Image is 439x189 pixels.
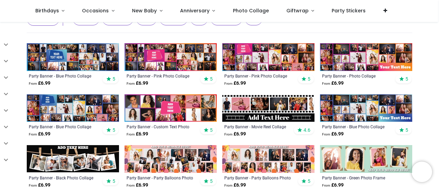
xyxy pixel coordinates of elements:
span: From [127,184,135,187]
strong: £ 6.99 [29,182,50,189]
strong: £ 6.99 [127,131,148,138]
strong: £ 6.99 [322,131,344,138]
span: 5 [210,178,213,184]
img: Personalised Party Banner - Pink Photo Collage - Custom Text & 25 Photo Upload [222,43,315,71]
span: 5 [405,76,408,82]
a: Party Banner - Blue Photo Collage [29,73,99,79]
img: Personalised Party Banner - Party Balloons Photo Collage - 22 Photo Upload [124,145,217,173]
a: Party Banner - Green Photo Frame Collage [322,175,392,180]
span: 5 [112,178,115,184]
span: From [322,184,330,187]
span: From [29,184,37,187]
strong: £ 6.99 [29,131,50,138]
span: Anniversary [180,7,210,14]
span: From [224,82,233,85]
span: From [29,82,37,85]
img: Personalised Party Banner - Green Photo Frame Collage - 4 Photo Upload [320,145,412,173]
strong: £ 6.99 [322,80,344,87]
span: 5 [112,76,115,82]
img: Personalised Party Banner - Black Photo Collage - 6 Photo Upload [27,145,119,173]
a: Party Banner - Party Balloons Photo Collage [127,175,197,180]
img: Personalised Party Banner - Blue Photo Collage - Custom Text & 25 Photo upload [27,94,119,122]
span: 4.6 [304,127,310,133]
span: Occasions [82,7,109,14]
span: 5 [210,127,213,133]
iframe: Brevo live chat [412,162,432,182]
span: From [29,132,37,136]
strong: £ 6.99 [29,80,50,87]
img: Personalised Party Banner - Blue Photo Collage - 23 Photo upload [320,94,412,122]
a: Party Banner - Blue Photo Collage [29,124,99,129]
span: Photo Collage [233,7,269,14]
span: From [224,184,233,187]
img: Personalised Party Banner - Custom Text Photo Collage - 12 Photo Upload [124,94,217,122]
img: Personalised Party Banner - Movie Reel Collage - 6 Photo Upload [222,94,315,122]
strong: £ 6.99 [127,80,148,87]
span: New Baby [132,7,157,14]
span: From [322,82,330,85]
strong: £ 6.99 [224,182,246,189]
strong: £ 6.99 [224,80,246,87]
a: Party Banner - Black Photo Collage [29,175,99,180]
a: Party Banner - Pink Photo Collage [224,73,295,79]
a: Party Banner - Pink Photo Collage [127,73,197,79]
span: 5 [112,127,115,133]
a: Party Banner - Blue Photo Collage [322,124,392,129]
span: From [127,132,135,136]
img: Personalised Party Banner - Photo Collage - 23 Photo Upload [320,43,412,71]
a: Party Banner - Movie Reel Collage [224,124,295,129]
img: Personalised Party Banner - Party Balloons Photo Collage - 17 Photo Upload [222,145,315,173]
span: Giftwrap [286,7,309,14]
span: 5 [405,127,408,133]
strong: £ 6.99 [127,182,148,189]
a: Party Banner - Party Balloons Photo Collage [224,175,295,180]
span: From [127,82,135,85]
span: 5 [210,76,213,82]
span: 5 [308,178,310,184]
img: Personalised Party Banner - Blue Photo Collage - Custom Text & 30 Photo Upload [27,43,119,71]
span: From [224,132,233,136]
img: Personalised Party Banner - Pink Photo Collage - Add Text & 30 Photo Upload [124,43,217,71]
span: 5 [308,76,310,82]
strong: £ 6.99 [224,131,246,138]
a: Party Banner - Photo Collage [322,73,392,79]
strong: £ 6.99 [322,182,344,189]
span: Birthdays [35,7,59,14]
a: Party Banner - Custom Text Photo Collage [127,124,197,129]
span: Party Stickers [332,7,366,14]
span: From [322,132,330,136]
